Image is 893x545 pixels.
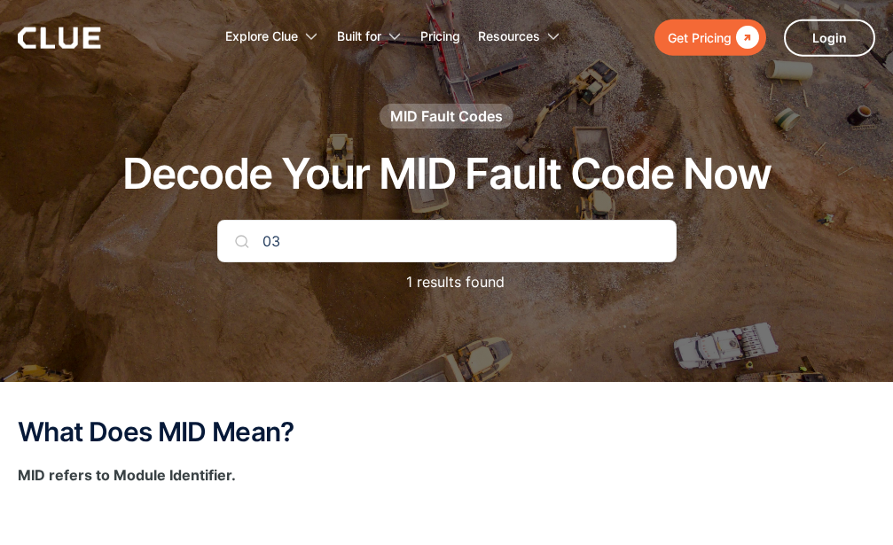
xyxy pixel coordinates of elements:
[337,9,403,65] div: Built for
[732,27,759,49] div: 
[18,417,875,447] h2: What Does MID Mean?
[18,466,236,484] strong: MID refers to Module Identifier.
[337,9,381,65] div: Built for
[388,271,505,293] p: 1 results found
[420,9,460,65] a: Pricing
[217,220,677,262] input: Search Your Code...
[225,9,319,65] div: Explore Clue
[784,19,875,57] a: Login
[478,9,540,65] div: Resources
[668,27,732,49] div: Get Pricing
[478,9,561,65] div: Resources
[390,106,503,126] div: MID Fault Codes
[225,9,298,65] div: Explore Clue
[122,151,771,198] h1: Decode Your MID Fault Code Now
[654,19,766,56] a: Get Pricing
